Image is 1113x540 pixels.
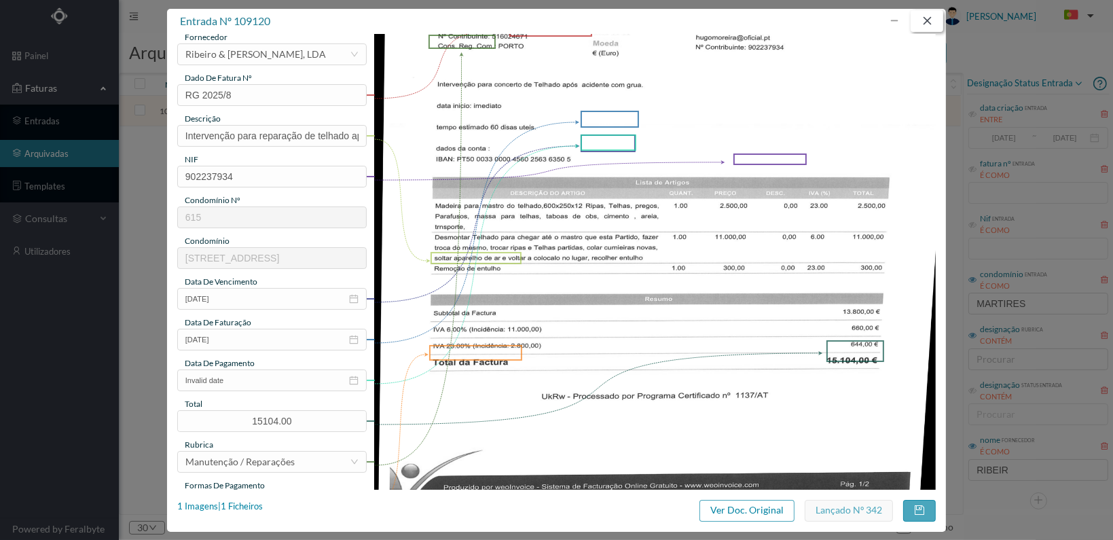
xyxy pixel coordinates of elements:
i: icon: down [350,458,359,466]
span: descrição [185,113,221,124]
button: PT [1053,5,1099,26]
button: Lançado nº 342 [805,500,893,522]
span: fornecedor [185,32,227,42]
div: Manutenção / Reparações [185,452,295,472]
i: icon: calendar [349,294,359,304]
span: NIF [185,154,198,164]
span: data de vencimento [185,276,257,287]
span: condomínio nº [185,195,240,205]
div: Ribeiro & Ghessa, LDA [185,44,326,65]
span: dado de fatura nº [185,73,252,83]
i: icon: calendar [349,335,359,344]
i: icon: down [350,50,359,58]
span: entrada nº 109120 [180,14,270,27]
i: icon: calendar [349,376,359,385]
div: 1 Imagens | 1 Ficheiros [177,500,263,514]
span: data de faturação [185,317,251,327]
span: total [185,399,202,409]
span: rubrica [185,439,213,450]
span: condomínio [185,236,230,246]
span: data de pagamento [185,358,255,368]
span: Formas de Pagamento [185,480,265,490]
button: Ver Doc. Original [699,500,795,522]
